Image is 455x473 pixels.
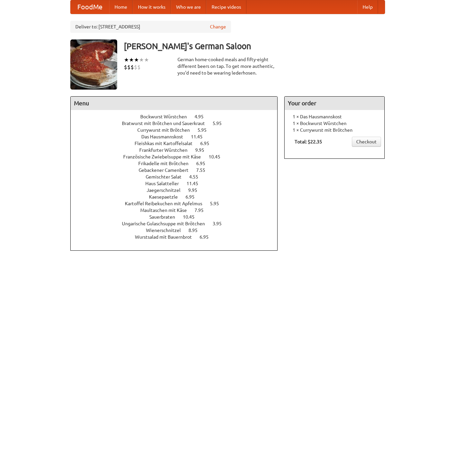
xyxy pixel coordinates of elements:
span: Wurstsalad mit Bauernbrot [135,234,199,240]
a: Jaegerschnitzel 9.95 [147,188,210,193]
span: 7.95 [195,208,210,213]
div: Deliver to: [STREET_ADDRESS] [70,21,231,33]
a: Bratwurst mit Brötchen und Sauerkraut 5.95 [122,121,234,126]
a: Help [357,0,378,14]
span: 4.95 [195,114,210,119]
a: Kartoffel Reibekuchen mit Apfelmus 5.95 [125,201,231,206]
span: 9.95 [195,147,211,153]
span: 6.95 [196,161,212,166]
li: $ [131,64,134,71]
a: Frikadelle mit Brötchen 6.95 [138,161,218,166]
a: Ungarische Gulaschsuppe mit Brötchen 3.95 [122,221,234,226]
a: Checkout [352,137,381,147]
a: Haus Salatteller 11.45 [145,181,211,186]
span: 11.45 [191,134,209,139]
a: Currywurst mit Brötchen 5.95 [137,127,219,133]
a: Recipe videos [206,0,246,14]
span: 8.95 [188,228,204,233]
span: Bratwurst mit Brötchen und Sauerkraut [122,121,212,126]
h3: [PERSON_NAME]'s German Saloon [124,39,385,53]
span: Bockwurst Würstchen [140,114,194,119]
a: Maultaschen mit Käse 7.95 [140,208,216,213]
span: Sauerbraten [149,214,182,220]
a: Kaesepaetzle 6.95 [149,194,207,200]
span: Das Hausmannskost [141,134,190,139]
li: 1 × Currywurst mit Brötchen [288,127,381,133]
span: Kartoffel Reibekuchen mit Apfelmus [125,201,209,206]
a: Gemischter Salat 4.55 [146,174,211,180]
span: 6.95 [185,194,201,200]
li: ★ [129,56,134,64]
span: 5.95 [198,127,213,133]
span: 10.45 [209,154,227,159]
span: Maultaschen mit Käse [140,208,194,213]
a: Das Hausmannskost 11.45 [141,134,215,139]
span: Haus Salatteller [145,181,185,186]
span: Ungarische Gulaschsuppe mit Brötchen [122,221,212,226]
a: Frankfurter Würstchen 9.95 [139,147,217,153]
span: Wienerschnitzel [146,228,187,233]
span: 6.95 [200,141,216,146]
span: 3.95 [213,221,228,226]
span: 6.95 [200,234,215,240]
img: angular.jpg [70,39,117,90]
span: Currywurst mit Brötchen [137,127,197,133]
li: $ [124,64,127,71]
a: Französische Zwiebelsuppe mit Käse 10.45 [123,154,233,159]
a: Wienerschnitzel 8.95 [146,228,210,233]
a: Sauerbraten 10.45 [149,214,207,220]
span: Gemischter Salat [146,174,188,180]
a: Wurstsalad mit Bauernbrot 6.95 [135,234,221,240]
h4: Menu [71,97,278,110]
li: $ [127,64,131,71]
span: Fleishkas mit Kartoffelsalat [135,141,199,146]
a: How it works [133,0,171,14]
span: Jaegerschnitzel [147,188,187,193]
a: Bockwurst Würstchen 4.95 [140,114,216,119]
div: German home-cooked meals and fifty-eight different beers on tap. To get more authentic, you'd nee... [177,56,278,76]
li: ★ [144,56,149,64]
li: ★ [139,56,144,64]
span: Kaesepaetzle [149,194,184,200]
span: Frankfurter Würstchen [139,147,194,153]
span: Gebackener Camenbert [139,167,195,173]
li: 1 × Das Hausmannskost [288,113,381,120]
li: 1 × Bockwurst Würstchen [288,120,381,127]
span: 5.95 [210,201,226,206]
li: $ [134,64,137,71]
a: Fleishkas mit Kartoffelsalat 6.95 [135,141,222,146]
a: Gebackener Camenbert 7.55 [139,167,218,173]
a: Home [109,0,133,14]
span: 5.95 [213,121,228,126]
span: 7.55 [196,167,212,173]
span: 10.45 [183,214,201,220]
a: Change [210,23,226,30]
span: Frikadelle mit Brötchen [138,161,195,166]
span: 11.45 [186,181,205,186]
a: FoodMe [71,0,109,14]
h4: Your order [285,97,384,110]
li: $ [137,64,141,71]
b: Total: $22.35 [295,139,322,144]
span: Französische Zwiebelsuppe mit Käse [123,154,208,159]
a: Who we are [171,0,206,14]
li: ★ [134,56,139,64]
li: ★ [124,56,129,64]
span: 9.95 [188,188,204,193]
span: 4.55 [189,174,205,180]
